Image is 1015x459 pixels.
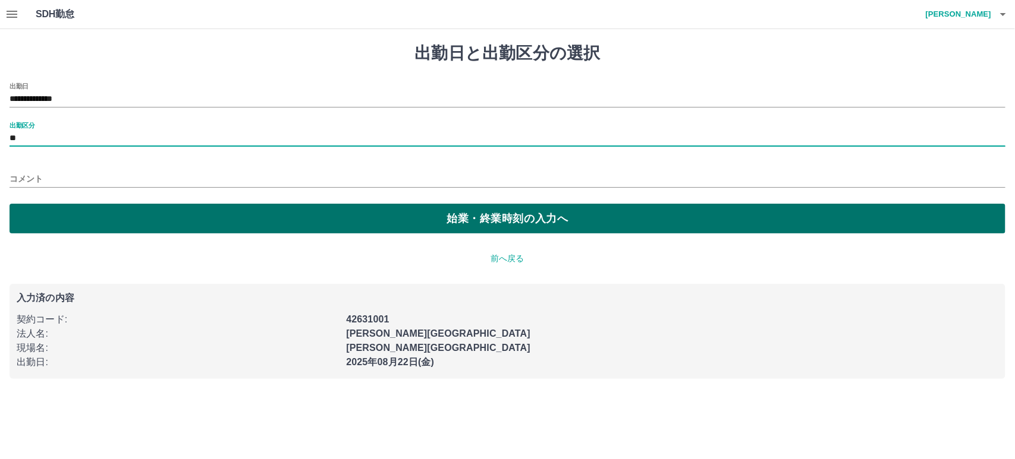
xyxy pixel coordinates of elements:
p: 出勤日 : [17,355,339,369]
p: 現場名 : [17,341,339,355]
b: 2025年08月22日(金) [346,357,434,367]
b: 42631001 [346,314,389,324]
b: [PERSON_NAME][GEOGRAPHIC_DATA] [346,328,530,338]
b: [PERSON_NAME][GEOGRAPHIC_DATA] [346,343,530,353]
label: 出勤区分 [10,121,34,129]
h1: 出勤日と出勤区分の選択 [10,43,1005,64]
p: 契約コード : [17,312,339,327]
p: 法人名 : [17,327,339,341]
p: 前へ戻る [10,252,1005,265]
p: 入力済の内容 [17,293,998,303]
label: 出勤日 [10,81,29,90]
button: 始業・終業時刻の入力へ [10,204,1005,233]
